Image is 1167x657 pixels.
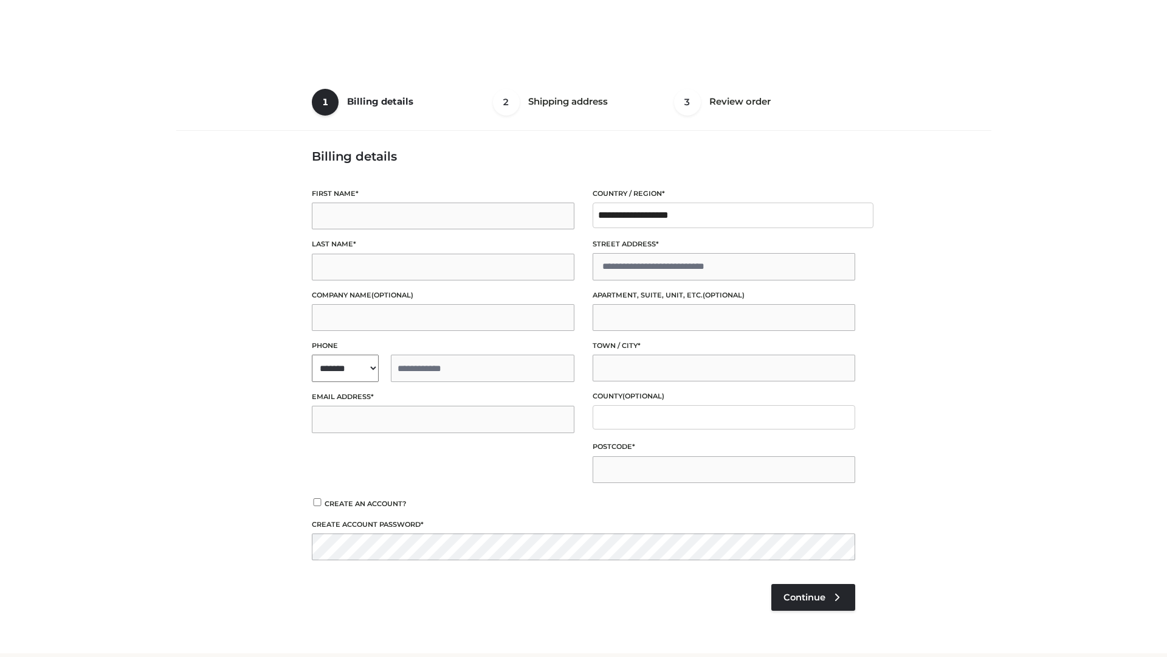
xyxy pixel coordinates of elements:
label: Street address [593,238,855,250]
span: (optional) [371,291,413,299]
span: Billing details [347,96,413,107]
label: Postcode [593,441,855,453]
span: Continue [783,592,825,603]
label: Phone [312,340,574,352]
span: 3 [674,89,701,116]
label: Last name [312,238,574,250]
input: Create an account? [312,498,323,506]
label: Create account password [312,519,855,530]
span: (optional) [703,291,745,299]
a: Continue [771,584,855,611]
label: Company name [312,290,574,301]
span: Shipping address [528,96,608,107]
span: Create an account? [325,499,407,508]
label: Country / Region [593,188,855,200]
span: (optional) [622,392,664,400]
span: 2 [493,89,520,116]
h3: Billing details [312,149,855,164]
label: First name [312,188,574,200]
label: Email address [312,391,574,403]
span: 1 [312,89,339,116]
label: County [593,391,855,402]
span: Review order [709,96,771,107]
label: Town / City [593,340,855,352]
label: Apartment, suite, unit, etc. [593,290,855,301]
